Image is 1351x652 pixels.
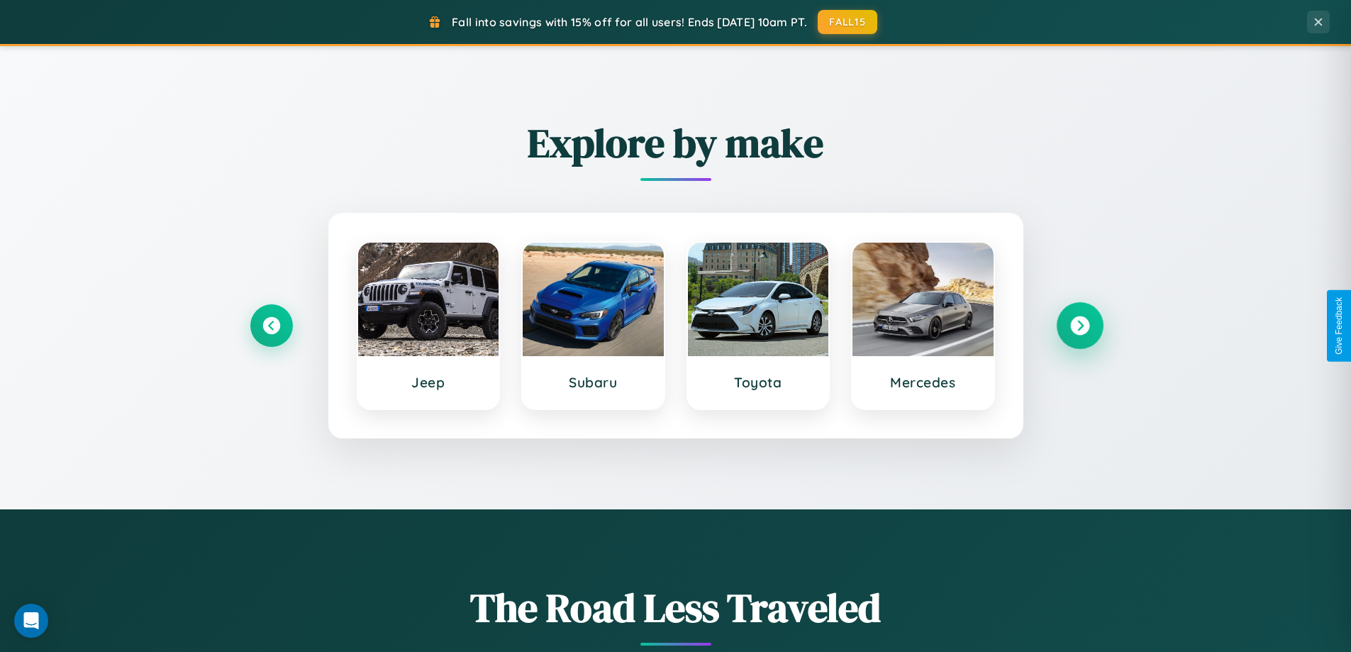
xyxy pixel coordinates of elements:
[372,374,485,391] h3: Jeep
[818,10,877,34] button: FALL15
[867,374,979,391] h3: Mercedes
[14,604,48,638] div: Open Intercom Messenger
[702,374,815,391] h3: Toyota
[250,116,1101,170] h2: Explore by make
[452,15,807,29] span: Fall into savings with 15% off for all users! Ends [DATE] 10am PT.
[1334,297,1344,355] div: Give Feedback
[250,580,1101,635] h1: The Road Less Traveled
[537,374,650,391] h3: Subaru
